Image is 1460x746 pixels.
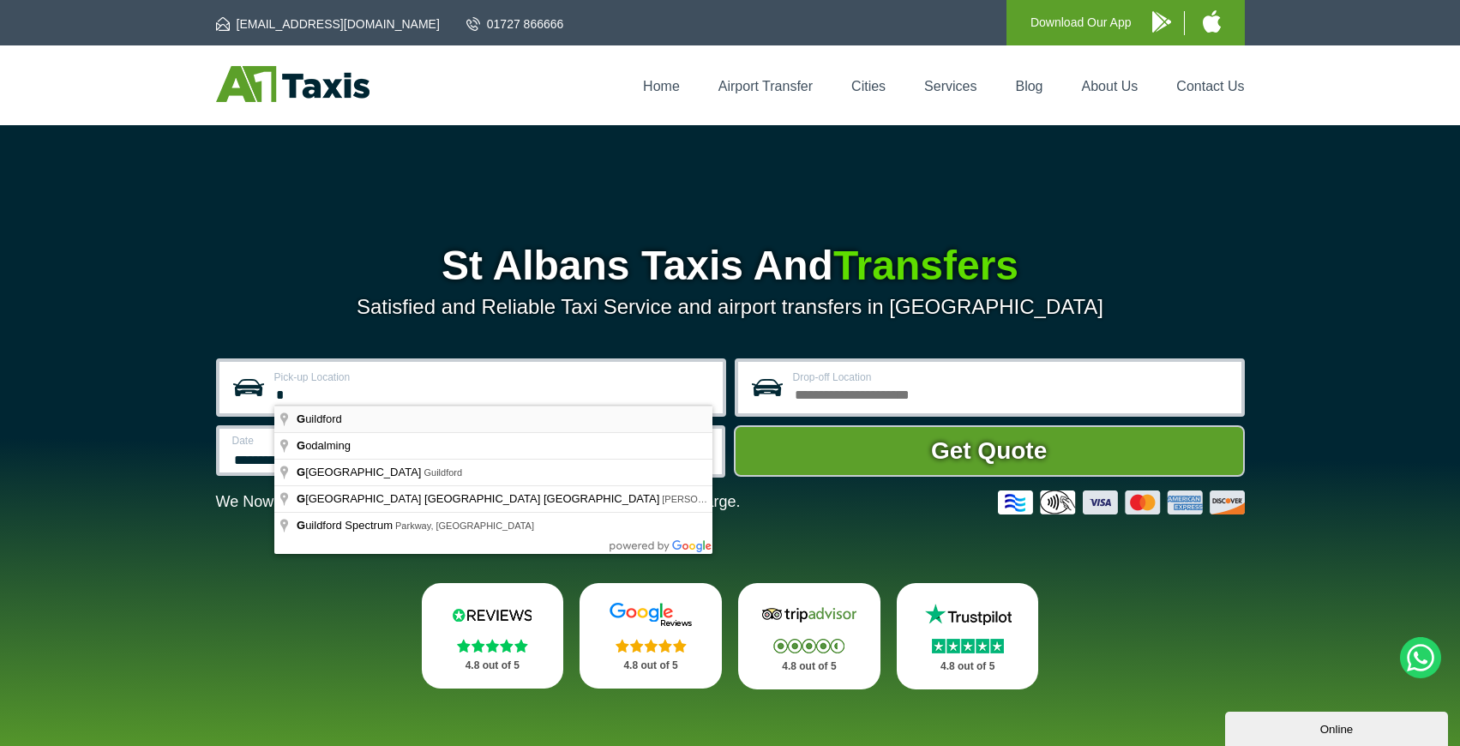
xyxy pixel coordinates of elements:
img: A1 Taxis St Albans LTD [216,66,370,102]
p: Download Our App [1030,12,1132,33]
img: Stars [932,639,1004,653]
span: [PERSON_NAME], Gatwick [662,494,778,504]
a: Cities [851,79,886,93]
img: Google [599,602,702,628]
span: Guildford [424,467,462,478]
img: A1 Taxis Android App [1152,11,1171,33]
a: Reviews.io Stars 4.8 out of 5 [422,583,564,689]
label: Pick-up Location [274,372,712,382]
a: Trustpilot Stars 4.8 out of 5 [897,583,1039,689]
p: 4.8 out of 5 [916,656,1020,677]
a: 01727 866666 [466,15,564,33]
span: uildford [297,412,345,425]
span: G [297,439,305,452]
span: G [297,412,305,425]
p: We Now Accept Card & Contactless Payment In [216,493,741,511]
p: 4.8 out of 5 [441,655,545,677]
img: Reviews.io [441,602,544,628]
p: Satisfied and Reliable Taxi Service and airport transfers in [GEOGRAPHIC_DATA] [216,295,1245,319]
p: 4.8 out of 5 [598,655,703,677]
label: Date [232,436,453,446]
button: Get Quote [734,425,1245,477]
span: [GEOGRAPHIC_DATA] [GEOGRAPHIC_DATA] [GEOGRAPHIC_DATA] [297,492,662,505]
img: Tripadvisor [758,602,861,628]
a: Home [643,79,680,93]
p: 4.8 out of 5 [757,656,862,677]
a: Services [924,79,976,93]
img: Trustpilot [916,602,1019,628]
img: A1 Taxis iPhone App [1203,10,1221,33]
a: [EMAIL_ADDRESS][DOMAIN_NAME] [216,15,440,33]
span: uildford Spectrum [297,519,395,532]
label: Drop-off Location [793,372,1231,382]
img: Credit And Debit Cards [998,490,1245,514]
a: Tripadvisor Stars 4.8 out of 5 [738,583,880,689]
span: G [297,519,305,532]
h1: St Albans Taxis And [216,245,1245,286]
span: [GEOGRAPHIC_DATA] [297,466,424,478]
iframe: chat widget [1225,708,1451,746]
a: Airport Transfer [718,79,813,93]
a: Blog [1015,79,1042,93]
span: Transfers [833,243,1018,288]
a: About Us [1082,79,1139,93]
span: G [297,466,305,478]
a: Google Stars 4.8 out of 5 [580,583,722,689]
span: Parkway, [GEOGRAPHIC_DATA] [395,520,534,531]
img: Stars [773,639,844,653]
img: Stars [616,639,687,653]
span: G [297,492,305,505]
a: Contact Us [1176,79,1244,93]
img: Stars [457,639,528,653]
span: odalming [297,439,353,452]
